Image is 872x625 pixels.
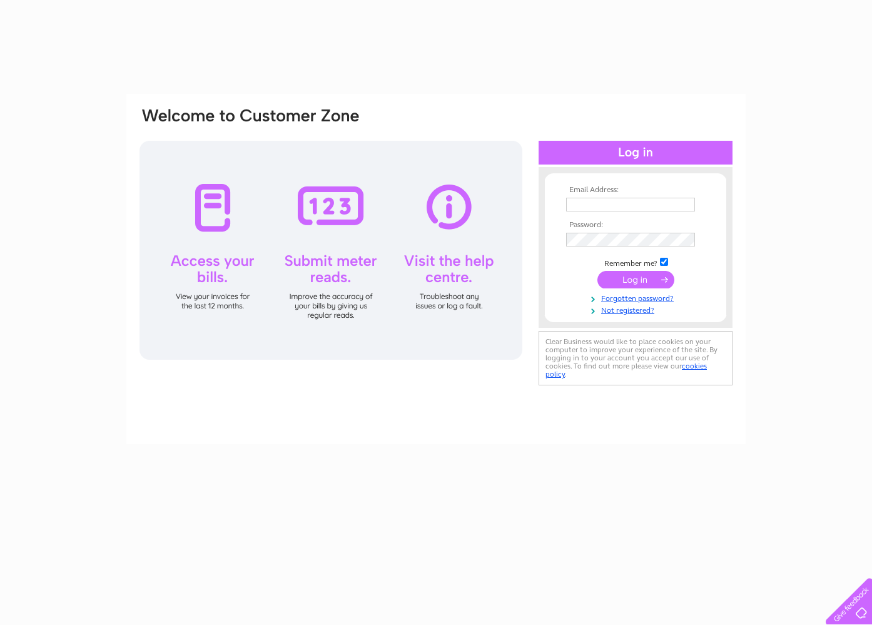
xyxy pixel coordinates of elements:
[563,221,708,230] th: Password:
[566,292,708,303] a: Forgotten password?
[545,362,707,379] a: cookies policy
[566,303,708,315] a: Not registered?
[563,186,708,195] th: Email Address:
[597,271,674,288] input: Submit
[539,331,733,385] div: Clear Business would like to place cookies on your computer to improve your experience of the sit...
[563,256,708,268] td: Remember me?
